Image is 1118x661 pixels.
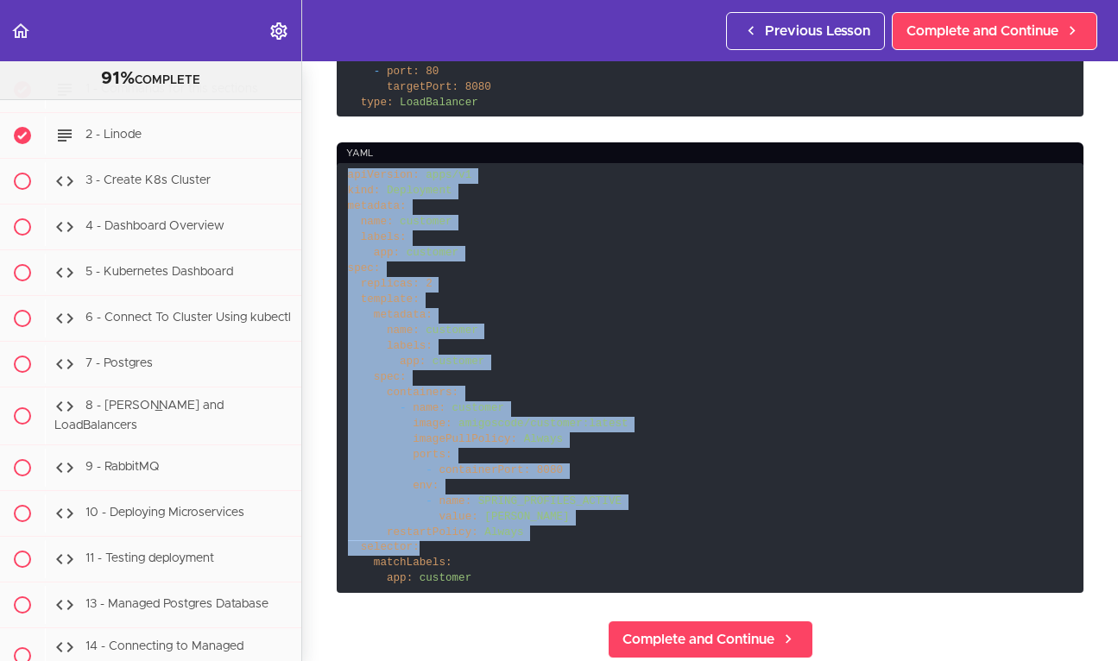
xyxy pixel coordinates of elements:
[622,629,774,650] span: Complete and Continue
[348,185,381,197] span: kind:
[726,12,885,50] a: Previous Lesson
[85,507,244,519] span: 10 - Deploying Microservices
[387,81,458,93] span: targetPort:
[892,12,1097,50] a: Complete and Continue
[420,572,471,584] span: customer
[374,557,452,569] span: matchLabels:
[85,598,268,610] span: 13 - Managed Postgres Database
[348,200,407,212] span: metadata:
[387,340,433,352] span: labels:
[439,464,530,476] span: containerPort:
[101,70,135,87] span: 91%
[413,402,445,414] span: name:
[407,247,458,259] span: customer
[387,572,413,584] span: app:
[524,433,563,445] span: Always
[387,387,458,399] span: containers:
[387,185,452,197] span: Deployment
[361,50,400,62] span: ports:
[374,247,400,259] span: app:
[361,231,407,243] span: labels:
[426,324,477,337] span: customer
[426,66,439,78] span: 80
[906,21,1058,41] span: Complete and Continue
[387,66,420,78] span: port:
[413,449,452,461] span: ports:
[426,464,433,476] span: -
[537,464,563,476] span: 8080
[268,21,289,41] svg: Settings Menu
[85,552,214,564] span: 11 - Testing deployment
[361,541,420,553] span: selector:
[361,216,394,228] span: name:
[361,97,394,109] span: type:
[400,356,426,368] span: app:
[85,266,233,278] span: 5 - Kubernetes Dashboard
[765,21,870,41] span: Previous Lesson
[452,402,504,414] span: customer
[374,371,407,383] span: spec:
[426,169,471,181] span: apps/v1
[478,495,622,507] span: SPRING_PROFILES_ACTIVE
[465,81,491,93] span: 8080
[348,169,420,181] span: apiVersion:
[387,526,478,538] span: restartPolicy:
[361,293,420,305] span: template:
[458,418,628,430] span: amigoscode/customer:latest
[85,312,291,324] span: 6 - Connect To Cluster Using kubectl
[413,433,517,445] span: imagePullPolicy:
[85,129,142,141] span: 2 - Linode
[413,418,452,430] span: image:
[608,620,813,658] a: Complete and Continue
[361,278,420,290] span: replicas:
[85,357,153,369] span: 7 - Postgres
[439,495,471,507] span: name:
[387,324,420,337] span: name:
[484,526,523,538] span: Always
[400,402,407,414] span: -
[413,480,439,492] span: env:
[85,174,211,186] span: 3 - Create K8s Cluster
[54,400,224,431] span: 8 - [PERSON_NAME] and LoadBalancers
[426,495,433,507] span: -
[439,511,477,523] span: value:
[374,309,433,321] span: metadata:
[426,278,433,290] span: 2
[337,142,1083,166] div: yaml
[400,97,478,109] span: LoadBalancer
[85,220,224,232] span: 4 - Dashboard Overview
[85,461,160,473] span: 9 - RabbitMQ
[484,511,569,523] span: [PERSON_NAME]
[374,66,381,78] span: -
[22,68,280,91] div: COMPLETE
[10,21,31,41] svg: Back to course curriculum
[400,216,452,228] span: customer
[348,262,381,274] span: spec:
[433,356,484,368] span: customer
